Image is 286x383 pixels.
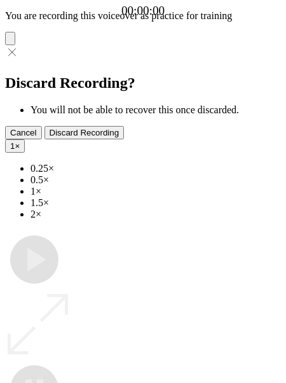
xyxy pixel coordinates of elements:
p: You are recording this voiceover as practice for training [5,10,281,22]
li: You will not be able to recover this once discarded. [31,104,281,116]
button: Cancel [5,126,42,139]
button: 1× [5,139,25,153]
a: 00:00:00 [121,4,165,18]
li: 0.25× [31,163,281,174]
h2: Discard Recording? [5,74,281,92]
li: 0.5× [31,174,281,186]
li: 1× [31,186,281,197]
span: 1 [10,141,15,151]
button: Discard Recording [44,126,125,139]
li: 2× [31,209,281,220]
li: 1.5× [31,197,281,209]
